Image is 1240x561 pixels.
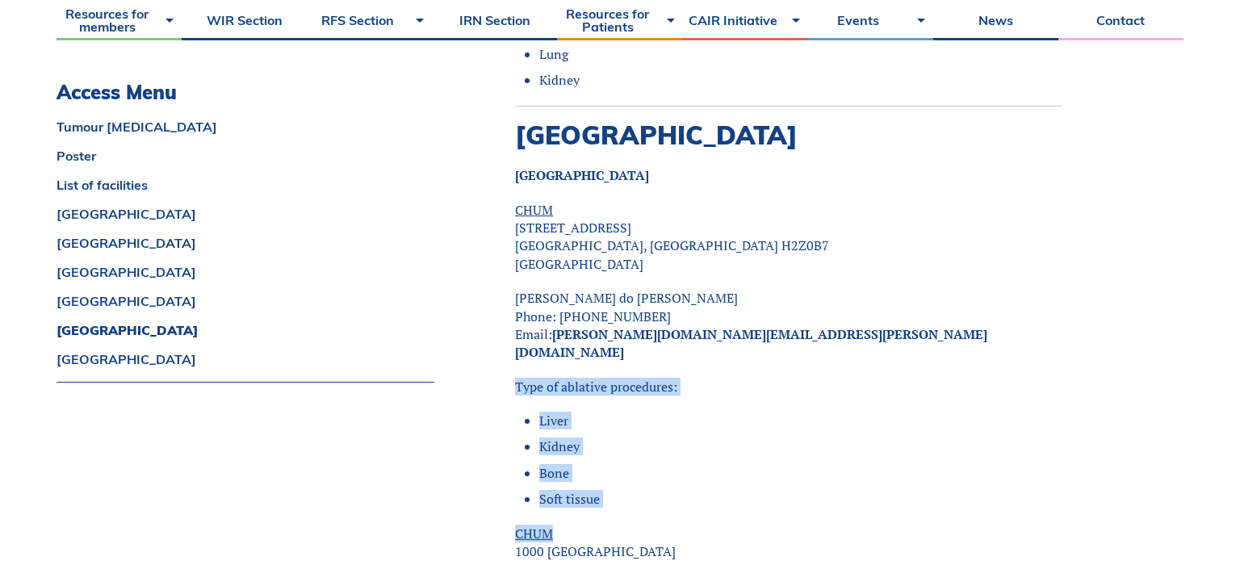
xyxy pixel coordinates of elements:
[57,149,434,162] a: Poster
[539,490,1062,508] li: Soft tissue
[515,201,553,219] span: CHUM
[57,178,434,191] a: List of facilities
[57,295,434,308] a: [GEOGRAPHIC_DATA]
[515,119,1062,150] h2: [GEOGRAPHIC_DATA]
[515,325,987,361] a: [PERSON_NAME][DOMAIN_NAME][EMAIL_ADDRESS][PERSON_NAME][DOMAIN_NAME]
[515,289,1062,362] p: [PERSON_NAME] do [PERSON_NAME] Phone: [PHONE_NUMBER] Email:
[515,378,1062,396] p: Type of ablative procedures:
[515,525,553,542] span: CHUM
[57,81,434,104] h3: Access Menu
[57,353,434,366] a: [GEOGRAPHIC_DATA]
[539,412,1062,429] li: Liver
[515,166,649,184] strong: [GEOGRAPHIC_DATA]
[539,71,1062,89] li: Kidney
[57,207,434,220] a: [GEOGRAPHIC_DATA]
[539,464,1062,482] li: Bone
[57,120,434,133] a: Tumour [MEDICAL_DATA]
[57,324,434,337] a: [GEOGRAPHIC_DATA]
[57,237,434,249] a: [GEOGRAPHIC_DATA]
[515,201,1062,274] p: [STREET_ADDRESS] [GEOGRAPHIC_DATA], [GEOGRAPHIC_DATA] H2Z0B7 [GEOGRAPHIC_DATA]
[539,45,1062,63] li: Lung
[539,437,1062,455] li: Kidney
[57,266,434,278] a: [GEOGRAPHIC_DATA]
